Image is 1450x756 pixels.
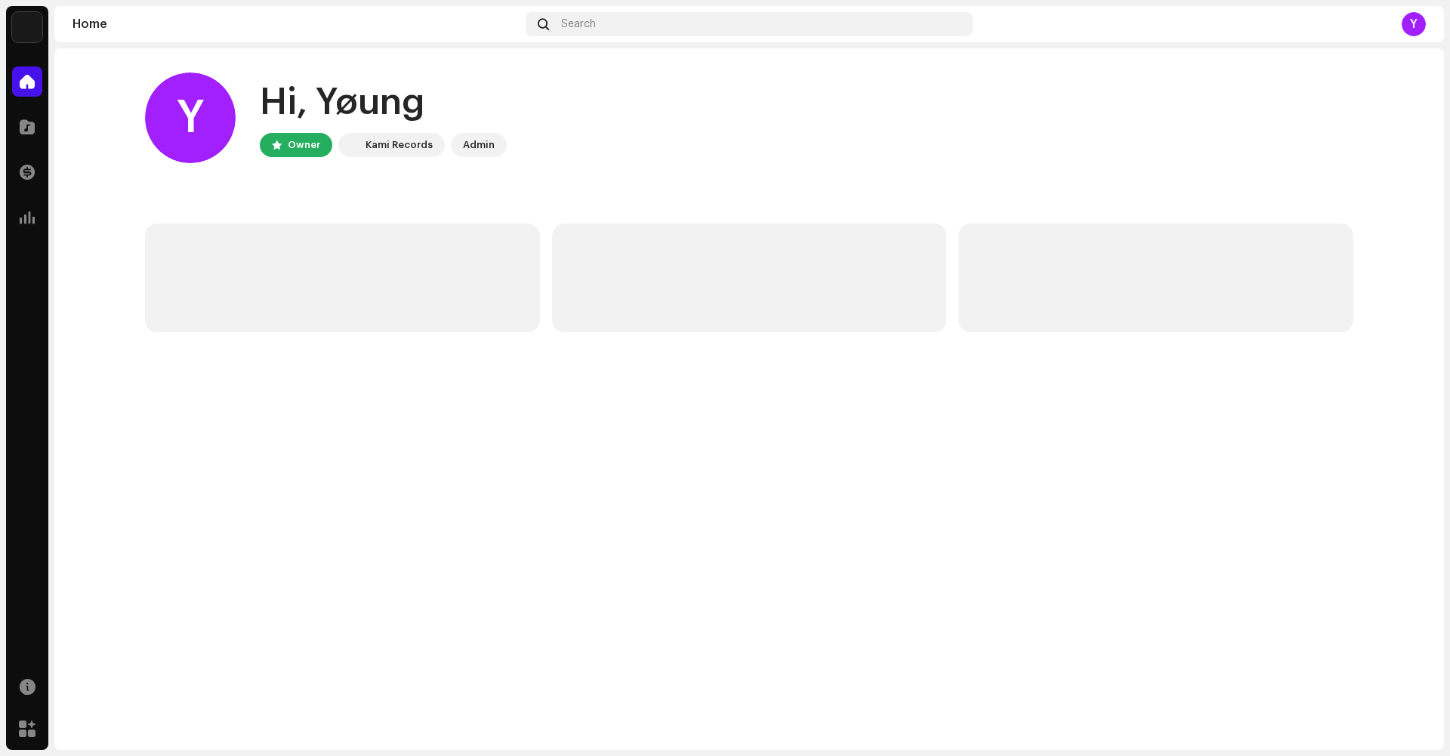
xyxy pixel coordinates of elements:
[561,18,596,30] span: Search
[72,18,520,30] div: Home
[366,136,433,154] div: Kami Records
[145,73,236,163] div: Y
[341,136,359,154] img: 33004b37-325d-4a8b-b51f-c12e9b964943
[260,79,507,127] div: Hi, Yøung
[1402,12,1426,36] div: Y
[288,136,320,154] div: Owner
[12,12,42,42] img: 33004b37-325d-4a8b-b51f-c12e9b964943
[463,136,495,154] div: Admin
